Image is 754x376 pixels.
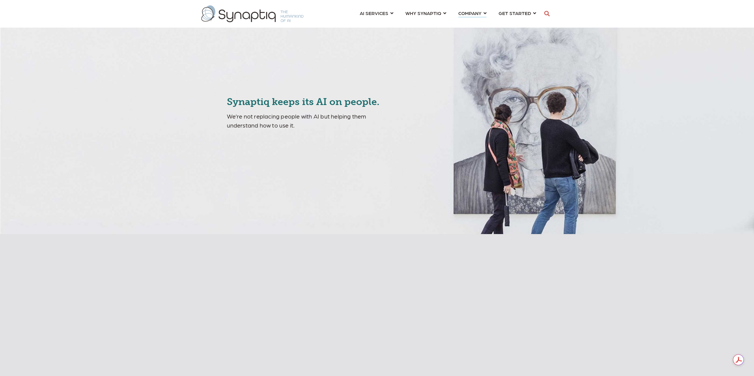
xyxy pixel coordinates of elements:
[458,8,487,19] a: COMPANY
[227,112,399,130] p: We’re not replacing people with AI but helping them understand how to use it.
[354,3,542,25] nav: menu
[227,96,380,107] span: Synaptiq keeps its AI on people.
[499,8,536,19] a: GET STARTED
[458,9,481,17] span: COMPANY
[360,9,388,17] span: AI SERVICES
[405,9,441,17] span: WHY SYNAPTIQ
[360,8,393,19] a: AI SERVICES
[499,9,531,17] span: GET STARTED
[201,5,304,22] img: synaptiq logo-1
[405,8,446,19] a: WHY SYNAPTIQ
